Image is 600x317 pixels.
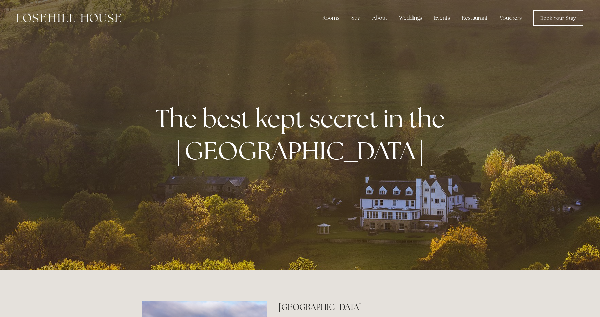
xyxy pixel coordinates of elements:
[155,102,450,167] strong: The best kept secret in the [GEOGRAPHIC_DATA]
[317,11,345,25] div: Rooms
[429,11,455,25] div: Events
[456,11,493,25] div: Restaurant
[17,14,121,22] img: Losehill House
[394,11,427,25] div: Weddings
[494,11,527,25] a: Vouchers
[533,10,583,26] a: Book Your Stay
[278,301,458,313] h2: [GEOGRAPHIC_DATA]
[346,11,366,25] div: Spa
[367,11,392,25] div: About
